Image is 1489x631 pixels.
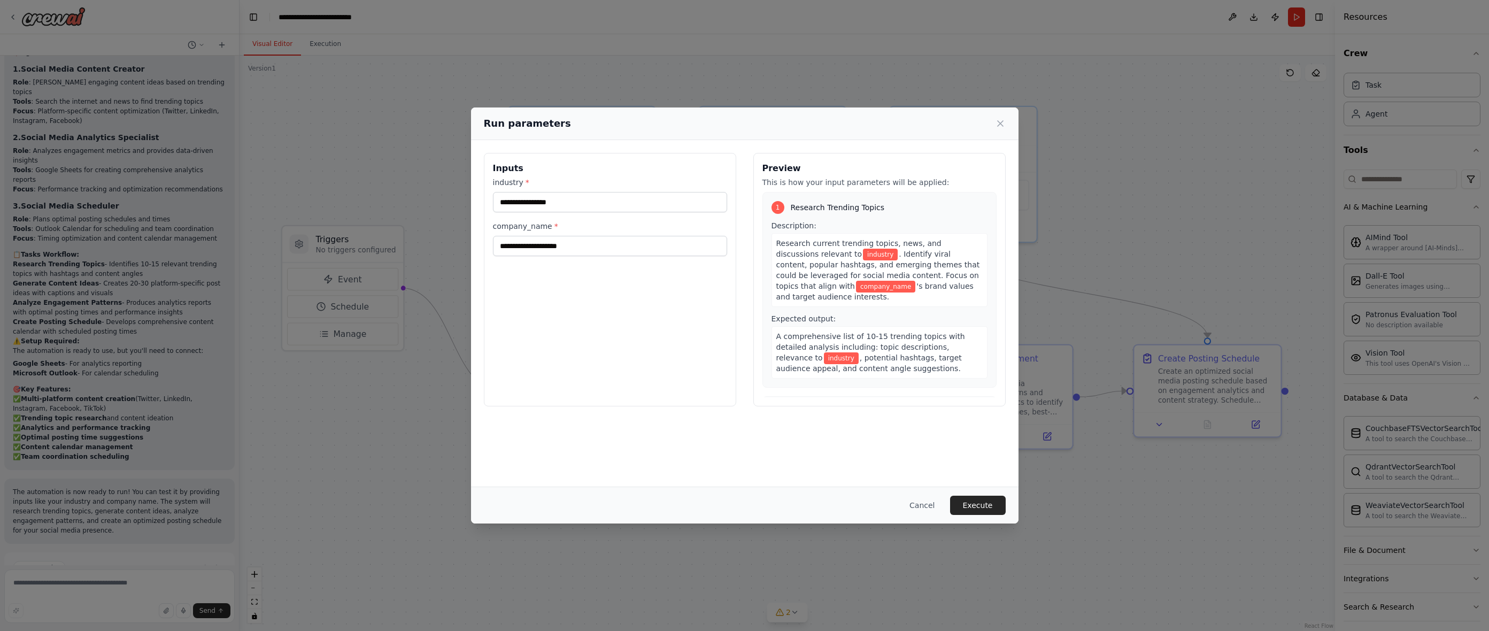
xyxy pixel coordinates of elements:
p: This is how your input parameters will be applied: [762,177,997,188]
label: industry [493,177,727,188]
span: A comprehensive list of 10-15 trending topics with detailed analysis including: topic description... [776,332,965,362]
button: Execute [950,496,1006,515]
h3: Inputs [493,162,727,175]
span: Variable: company_name [856,281,915,293]
span: 's brand values and target audience interests. [776,282,974,301]
button: Cancel [901,496,943,515]
div: 1 [771,201,784,214]
span: Description: [771,221,816,230]
span: Variable: industry [824,352,859,364]
h2: Run parameters [484,116,571,131]
span: Research Trending Topics [791,202,885,213]
span: , potential hashtags, target audience appeal, and content angle suggestions. [776,353,962,373]
label: company_name [493,221,727,232]
span: Research current trending topics, news, and discussions relevant to [776,239,942,258]
span: Variable: industry [863,249,898,260]
span: . Identify viral content, popular hashtags, and emerging themes that could be leveraged for socia... [776,250,980,290]
h3: Preview [762,162,997,175]
span: Expected output: [771,314,836,323]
